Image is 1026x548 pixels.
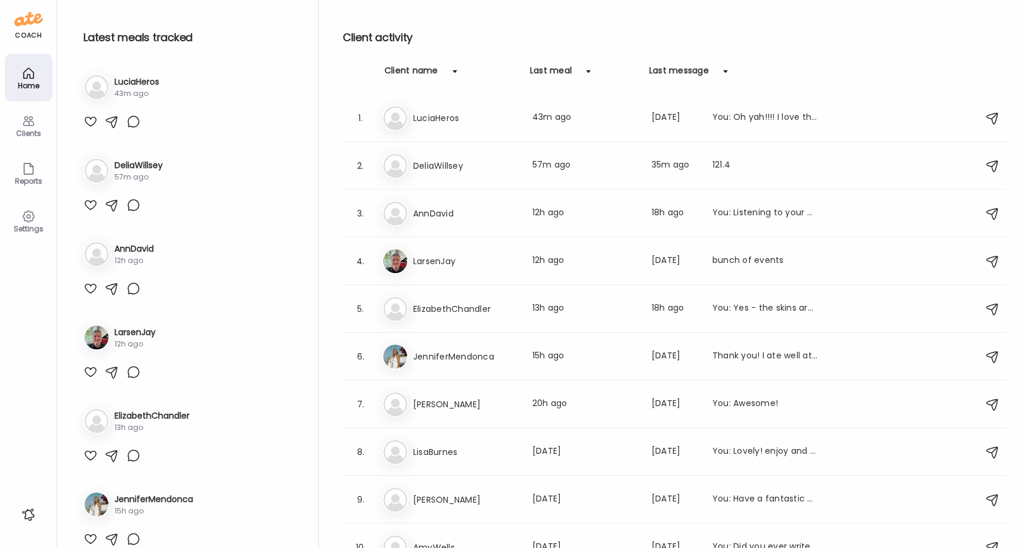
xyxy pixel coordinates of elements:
[712,349,817,364] div: Thank you! I ate well at the event. It was just appetizers and I passed up anything unhealthy. I ...
[532,397,637,411] div: 20h ago
[354,302,368,316] div: 5.
[7,82,50,89] div: Home
[413,254,518,268] h3: LarsenJay
[383,202,407,225] img: bg-avatar-default.svg
[652,445,698,459] div: [DATE]
[652,159,698,173] div: 35m ago
[712,159,817,173] div: 121.4
[114,349,156,362] h3: LarsenJay
[532,254,637,268] div: 12h ago
[532,445,637,459] div: [DATE]
[83,289,95,305] img: images%2FYGNMP06SgsXgTYXbmUlkWDMCb6A3%2FRZ9fgWetdrWSd3TTHDLG%2FKPTGcd09TLcob7VqnuUB_1080
[343,29,1007,47] h2: Client activity
[383,440,407,464] img: bg-avatar-default.svg
[114,453,190,464] div: 13h ago
[652,111,698,125] div: [DATE]
[7,129,50,137] div: Clients
[354,445,368,459] div: 8.
[712,206,817,221] div: You: Listening to your body is good. Peanut butter is a a good option for healthy fat and some pr...
[652,493,698,507] div: [DATE]
[532,493,637,507] div: [DATE]
[354,349,368,364] div: 6.
[383,154,407,178] img: bg-avatar-default.svg
[413,445,518,459] h3: LisaBurnes
[114,532,193,544] h3: JenniferMendonca
[712,493,817,507] div: You: Have a fantastic weekend!! Is there anything I can do to support you? Menu for a night out??...
[652,397,698,411] div: [DATE]
[532,111,637,125] div: 43m ago
[83,29,299,47] h2: Latest meals tracked
[354,159,368,173] div: 2.
[712,445,817,459] div: You: Lovely! enjoy and safe travels.
[652,206,698,221] div: 18h ago
[85,349,109,373] img: avatars%2FpQclOzuQ2uUyIuBETuyLXmhsmXz1
[413,206,518,221] h3: AnnDavid
[712,254,817,268] div: bunch of events
[712,397,817,411] div: You: Awesome!
[83,380,95,396] img: images%2FpQclOzuQ2uUyIuBETuyLXmhsmXz1%2Fvr2CSo4dtfAzwAmRQqk3%2FmMks830Y41hWOfyLQ5YF_1080
[712,111,817,125] div: You: Oh yah!!!! I love them too!!
[114,179,163,190] div: 57m ago
[354,254,368,268] div: 4.
[383,297,407,321] img: bg-avatar-default.svg
[83,106,95,122] img: images%2F1qYfsqsWO6WAqm9xosSfiY0Hazg1%2FhoKniP82PogP1Memc6hC%2F6dwzHqV4ZmkJqTphI10z_1080
[532,159,637,173] div: 57m ago
[413,349,518,364] h3: JenniferMendonca
[85,258,109,281] img: bg-avatar-default.svg
[114,441,190,453] h3: ElizabethChandler
[383,106,407,130] img: bg-avatar-default.svg
[114,88,159,99] div: 43m ago
[652,302,698,316] div: 18h ago
[7,225,50,233] div: Settings
[413,159,518,173] h3: DeliaWillsey
[532,302,637,316] div: 13h ago
[383,345,407,369] img: avatars%2FhTWL1UBjihWZBvuxS4CFXhMyrrr1
[383,392,407,416] img: bg-avatar-default.svg
[354,206,368,221] div: 3.
[354,111,368,125] div: 1.
[114,271,154,281] div: 12h ago
[14,10,43,29] img: ate
[413,397,518,411] h3: [PERSON_NAME]
[383,249,407,273] img: avatars%2FpQclOzuQ2uUyIuBETuyLXmhsmXz1
[532,206,637,221] div: 12h ago
[85,440,109,464] img: bg-avatar-default.svg
[413,493,518,507] h3: [PERSON_NAME]
[413,111,518,125] h3: LuciaHeros
[649,64,709,83] div: Last message
[530,64,572,83] div: Last meal
[652,254,698,268] div: [DATE]
[652,349,698,364] div: [DATE]
[15,30,42,41] div: coach
[85,75,109,99] img: bg-avatar-default.svg
[114,167,163,179] h3: DeliaWillsey
[85,166,109,190] img: bg-avatar-default.svg
[83,197,95,213] img: images%2FGHdhXm9jJtNQdLs9r9pbhWu10OF2%2FMIg2ZmKpqZljxlZAvErH%2Fj4uWKR5z546hAALjMMlC_1080
[114,362,156,373] div: 12h ago
[532,349,637,364] div: 15h ago
[413,302,518,316] h3: ElizabethChandler
[712,302,817,316] div: You: Yes - the skins are where much of the fiber is. Of course if you dont like it, then it is no...
[83,471,95,487] img: images%2FLmewejLqqxYGdaZecVheXEEv6Df2%2FAVhPC7G40CAl3LgOXOTn%2Fquj4MyW24AiJkYTnQKOJ_1080
[7,177,50,185] div: Reports
[354,493,368,507] div: 9.
[383,488,407,512] img: bg-avatar-default.svg
[385,64,438,83] div: Client name
[114,76,159,88] h3: LuciaHeros
[354,397,368,411] div: 7.
[114,258,154,271] h3: AnnDavid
